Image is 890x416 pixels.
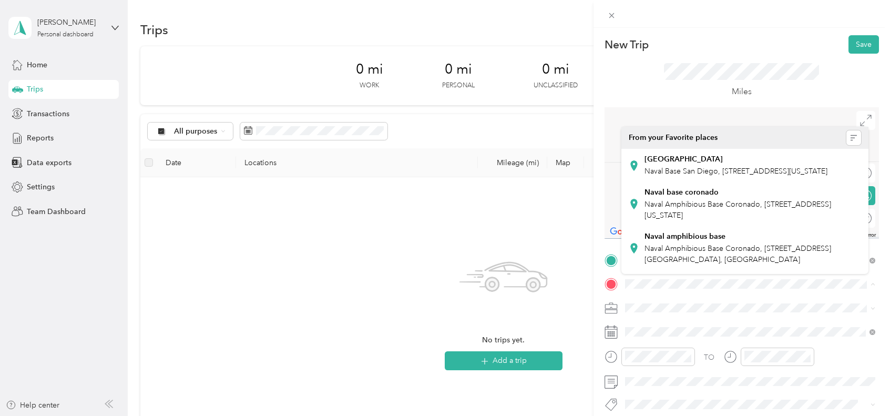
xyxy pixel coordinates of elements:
[645,188,719,197] strong: Naval base coronado
[607,225,642,239] a: Open this area in Google Maps (opens a new window)
[848,35,879,54] button: Save
[645,232,725,241] strong: Naval amphibious base
[629,133,718,143] span: From your Favorite places
[645,244,831,264] span: Naval Amphibious Base Coronado, [STREET_ADDRESS][GEOGRAPHIC_DATA], [GEOGRAPHIC_DATA]
[645,155,723,164] strong: [GEOGRAPHIC_DATA]
[732,85,752,98] p: Miles
[645,167,827,176] span: Naval Base San Diego, [STREET_ADDRESS][US_STATE]
[605,37,649,52] p: New Trip
[607,225,642,239] img: Google
[704,352,714,363] div: TO
[645,200,831,220] span: Naval Amphibious Base Coronado, [STREET_ADDRESS][US_STATE]
[831,357,890,416] iframe: Everlance-gr Chat Button Frame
